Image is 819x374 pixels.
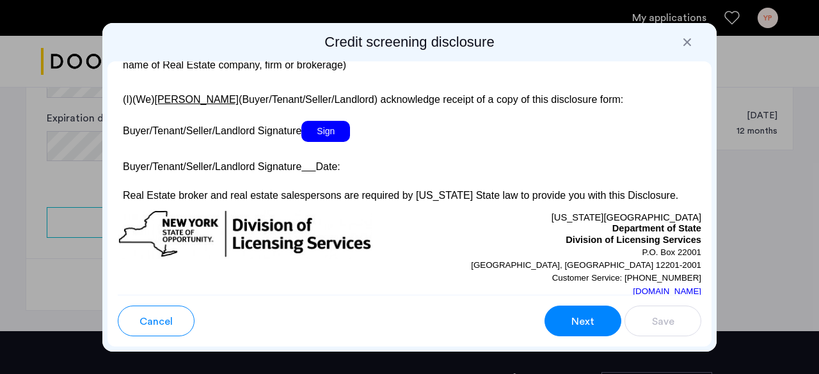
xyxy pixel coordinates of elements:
[118,306,195,336] button: button
[409,246,701,259] p: P.O. Box 22001
[571,314,594,329] span: Next
[118,86,701,107] p: (I)(We) (Buyer/Tenant/Seller/Landlord) acknowledge receipt of a copy of this disclosure form:
[624,306,701,336] button: button
[652,314,674,329] span: Save
[154,94,239,105] u: [PERSON_NAME]
[123,125,301,136] span: Buyer/Tenant/Seller/Landlord Signature
[118,155,701,174] p: Buyer/Tenant/Seller/Landlord Signature Date:
[409,210,701,224] p: [US_STATE][GEOGRAPHIC_DATA]
[118,210,372,259] img: new-york-logo.png
[118,188,701,203] p: Real Estate broker and real estate salespersons are required by [US_STATE] State law to provide y...
[409,272,701,284] p: Customer Service: [PHONE_NUMBER]
[139,314,173,329] span: Cancel
[107,33,712,51] h2: Credit screening disclosure
[301,121,350,142] span: Sign
[409,235,701,246] p: Division of Licensing Services
[409,223,701,235] p: Department of State
[409,259,701,272] p: [GEOGRAPHIC_DATA], [GEOGRAPHIC_DATA] 12201-2001
[545,306,621,336] button: button
[633,285,701,298] a: [DOMAIN_NAME]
